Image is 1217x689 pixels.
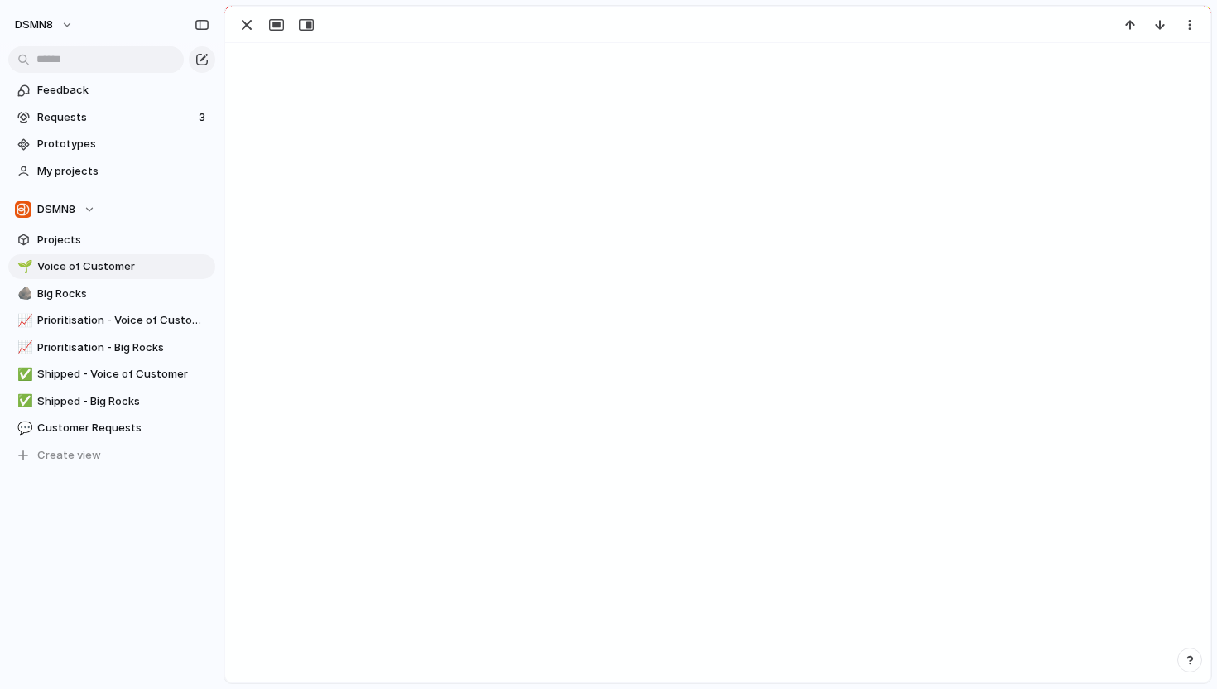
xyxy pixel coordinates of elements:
span: DSMN8 [37,201,75,218]
button: DSMN8 [7,12,82,38]
span: Prioritisation - Voice of Customer [37,312,209,329]
div: 🌱 [17,258,29,277]
a: 📈Prioritisation - Voice of Customer [8,308,215,333]
a: ✅Shipped - Big Rocks [8,389,215,414]
span: Voice of Customer [37,258,209,275]
span: DSMN8 [15,17,53,33]
button: 📈 [15,340,31,356]
button: 🪨 [15,286,31,302]
a: My projects [8,159,215,184]
div: 💬 [17,419,29,438]
span: Big Rocks [37,286,209,302]
a: ✅Shipped - Voice of Customer [8,362,215,387]
button: ✅ [15,393,31,410]
span: 3 [199,109,209,126]
a: 🌱Voice of Customer [8,254,215,279]
button: 💬 [15,420,31,436]
a: Feedback [8,78,215,103]
div: 📈 [17,338,29,357]
div: ✅ [17,392,29,411]
span: Requests [37,109,194,126]
a: 💬Customer Requests [8,416,215,441]
button: ✅ [15,366,31,383]
div: 🪨 [17,284,29,303]
button: 📈 [15,312,31,329]
a: Prototypes [8,132,215,157]
span: Projects [37,232,209,248]
span: Prototypes [37,136,209,152]
div: ✅ [17,365,29,384]
span: My projects [37,163,209,180]
span: Prioritisation - Big Rocks [37,340,209,356]
button: DSMN8 [8,197,215,222]
a: 📈Prioritisation - Big Rocks [8,335,215,360]
span: Feedback [37,82,209,99]
button: Create view [8,443,215,468]
a: Requests3 [8,105,215,130]
div: 📈 [17,311,29,330]
a: Projects [8,228,215,253]
a: 🪨Big Rocks [8,282,215,306]
span: Customer Requests [37,420,209,436]
span: Shipped - Big Rocks [37,393,209,410]
button: 🌱 [15,258,31,275]
span: Create view [37,447,101,464]
span: Shipped - Voice of Customer [37,366,209,383]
